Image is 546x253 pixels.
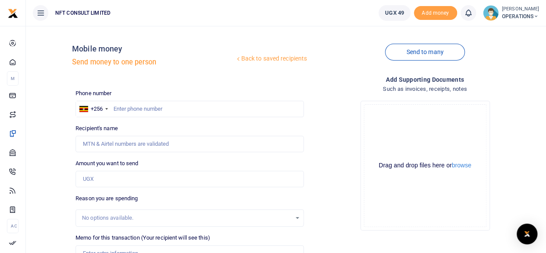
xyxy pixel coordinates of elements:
[385,44,464,61] a: Send to many
[311,75,539,84] h4: Add supporting Documents
[72,58,234,67] h5: Send money to one person
[82,214,291,222] div: No options available.
[517,224,537,244] div: Open Intercom Messenger
[235,51,308,67] a: Back to saved recipients
[7,219,19,233] li: Ac
[76,89,111,98] label: Phone number
[76,136,304,152] input: MTN & Airtel numbers are validated
[8,8,18,19] img: logo-small
[483,5,499,21] img: profile-user
[360,101,490,231] div: File Uploader
[7,71,19,86] li: M
[414,6,457,20] span: Add money
[502,13,539,20] span: OPERATIONS
[414,9,457,16] a: Add money
[379,5,410,21] a: UGX 49
[76,194,138,203] label: Reason you are spending
[52,9,114,17] span: NFT CONSULT LIMITED
[76,234,210,242] label: Memo for this transaction (Your recipient will see this)
[452,162,471,168] button: browse
[311,84,539,94] h4: Such as invoices, receipts, notes
[91,105,103,113] div: +256
[76,124,118,133] label: Recipient's name
[483,5,539,21] a: profile-user [PERSON_NAME] OPERATIONS
[385,9,404,17] span: UGX 49
[375,5,414,21] li: Wallet ballance
[76,101,110,117] div: Uganda: +256
[76,171,304,187] input: UGX
[8,10,18,16] a: logo-small logo-large logo-large
[502,6,539,13] small: [PERSON_NAME]
[76,101,304,117] input: Enter phone number
[364,161,486,170] div: Drag and drop files here or
[414,6,457,20] li: Toup your wallet
[76,159,138,168] label: Amount you want to send
[72,44,234,54] h4: Mobile money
